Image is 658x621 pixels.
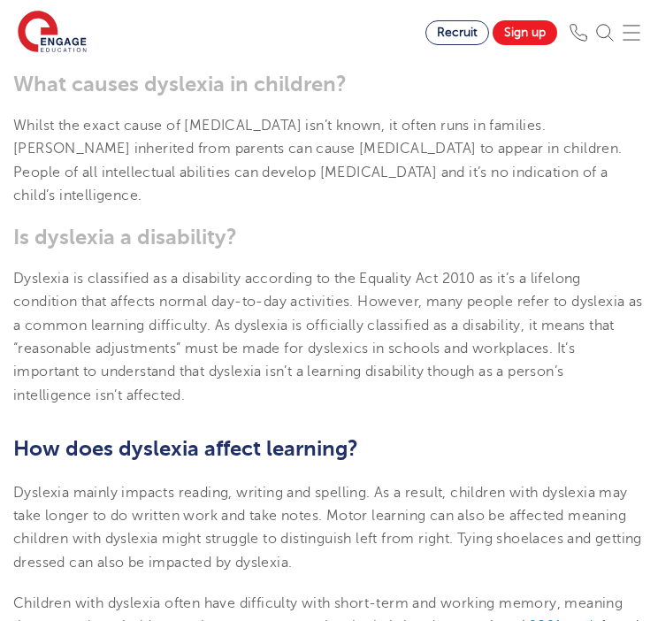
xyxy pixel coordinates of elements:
[13,72,347,96] b: What causes dyslexia in children?
[623,24,640,42] img: Mobile Menu
[425,20,489,45] a: Recruit
[13,118,623,203] span: Whilst the exact cause of [MEDICAL_DATA] isn’t known, it often runs in families. [PERSON_NAME] in...
[493,20,557,45] a: Sign up
[13,225,237,249] b: Is dyslexia a disability?
[596,24,614,42] img: Search
[437,26,478,39] span: Recruit
[13,271,643,402] span: Dyslexia is classified as a disability according to the Equality Act 2010 as it’s a lifelong cond...
[13,436,358,461] b: How does dyslexia affect learning?
[18,11,87,55] img: Engage Education
[13,485,642,571] span: Dyslexia mainly impacts reading, writing and spelling. As a result, children with dyslexia may ta...
[570,24,587,42] img: Phone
